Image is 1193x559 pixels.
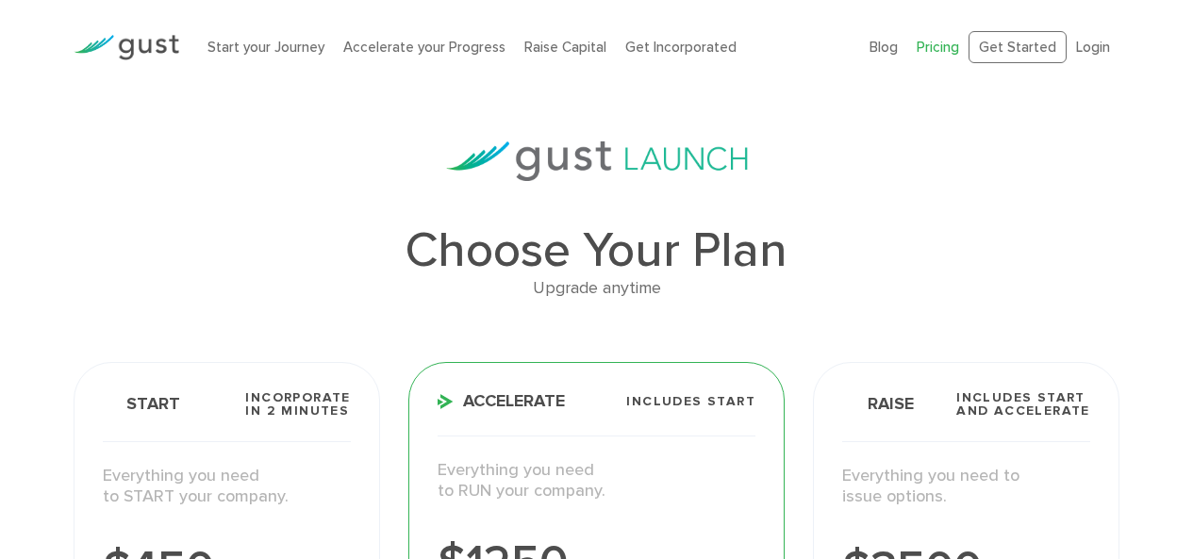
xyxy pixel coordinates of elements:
[74,275,1119,303] div: Upgrade anytime
[1076,39,1110,56] a: Login
[446,141,748,181] img: gust-launch-logos.svg
[74,226,1119,275] h1: Choose Your Plan
[870,39,898,56] a: Blog
[956,391,1090,418] span: Includes START and ACCELERATE
[343,39,505,56] a: Accelerate your Progress
[207,39,324,56] a: Start your Journey
[626,395,755,408] span: Includes START
[438,460,755,502] p: Everything you need to RUN your company.
[438,393,565,410] span: Accelerate
[524,39,606,56] a: Raise Capital
[245,391,350,418] span: Incorporate in 2 Minutes
[917,39,959,56] a: Pricing
[842,466,1090,508] p: Everything you need to issue options.
[103,394,180,414] span: Start
[842,394,914,414] span: Raise
[969,31,1067,64] a: Get Started
[625,39,737,56] a: Get Incorporated
[103,466,351,508] p: Everything you need to START your company.
[74,35,179,60] img: Gust Logo
[438,394,454,409] img: Accelerate Icon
